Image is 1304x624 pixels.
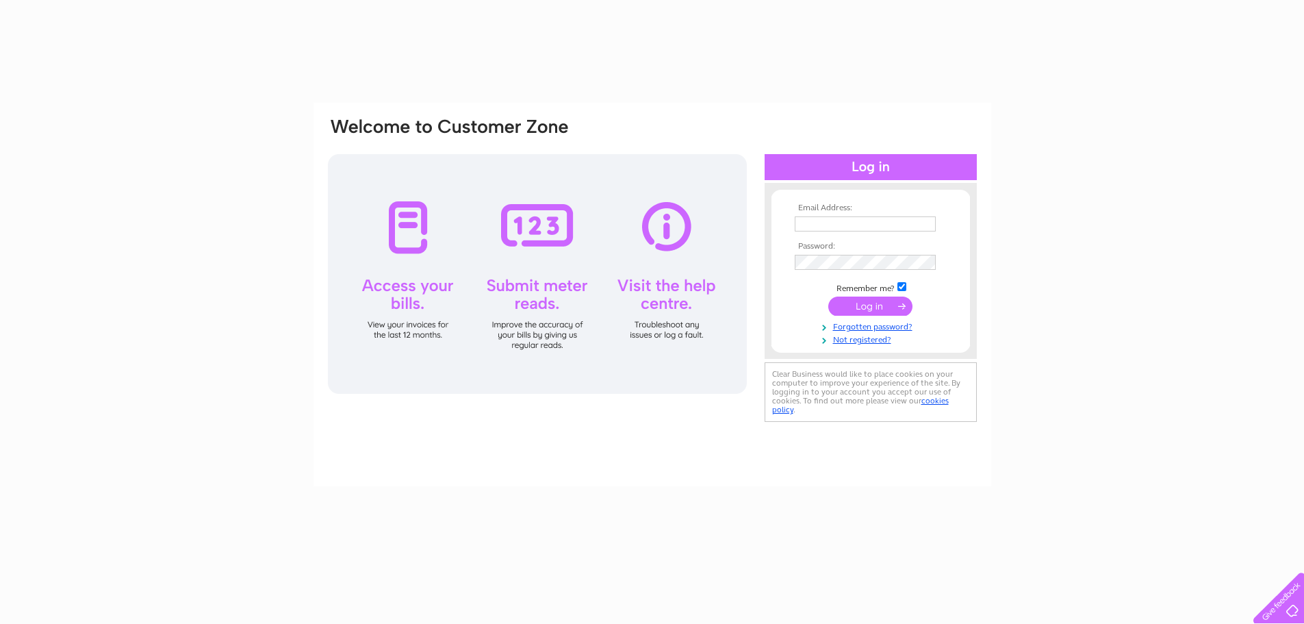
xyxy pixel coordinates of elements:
a: Forgotten password? [795,319,950,332]
th: Password: [791,242,950,251]
td: Remember me? [791,280,950,294]
a: Not registered? [795,332,950,345]
input: Submit [828,297,912,316]
div: Clear Business would like to place cookies on your computer to improve your experience of the sit... [765,362,977,422]
a: cookies policy [772,396,949,414]
th: Email Address: [791,203,950,213]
